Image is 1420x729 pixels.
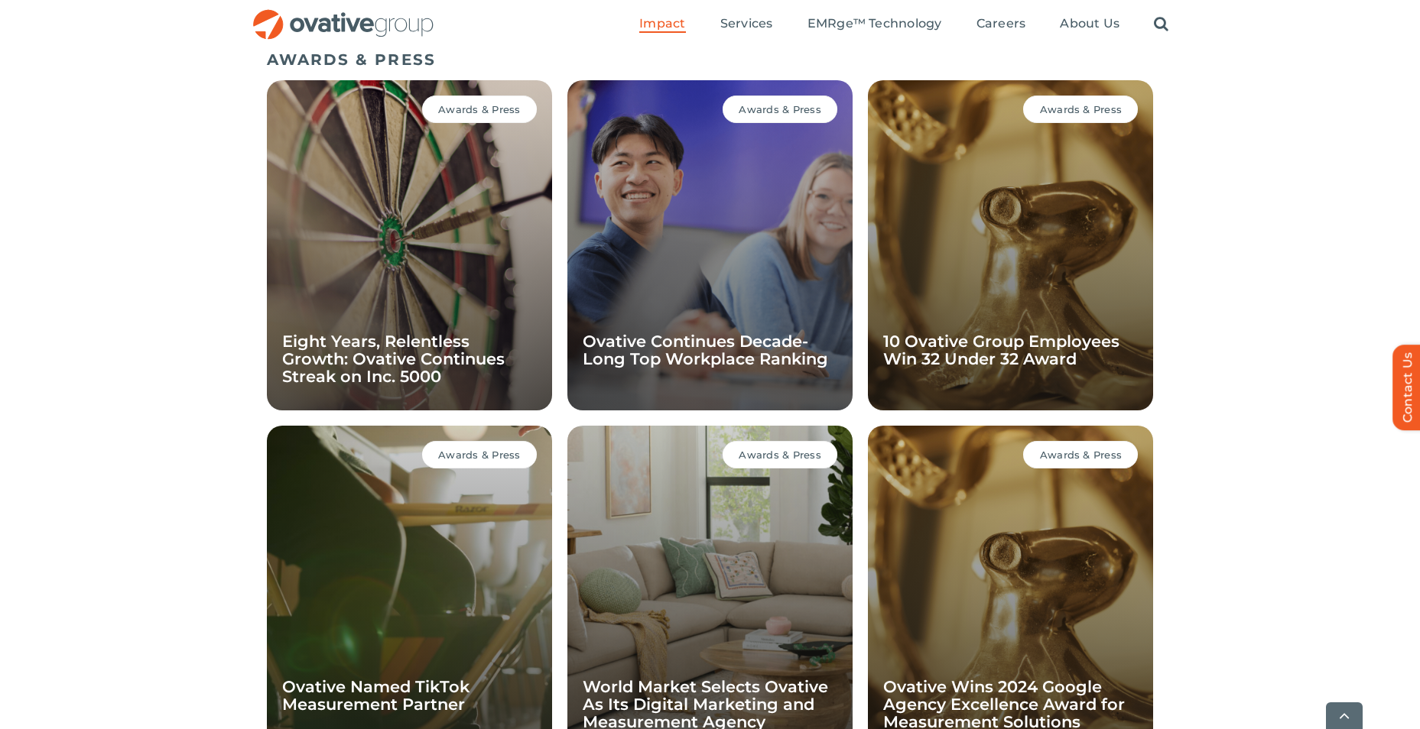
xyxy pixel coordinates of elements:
a: 10 Ovative Group Employees Win 32 Under 32 Award [883,332,1119,368]
span: EMRge™ Technology [807,16,942,31]
span: Careers [976,16,1026,31]
a: About Us [1060,16,1119,33]
span: About Us [1060,16,1119,31]
span: Services [720,16,773,31]
a: Search [1154,16,1168,33]
a: Ovative Named TikTok Measurement Partner [282,677,470,714]
a: OG_Full_horizontal_RGB [252,8,435,22]
a: Eight Years, Relentless Growth: Ovative Continues Streak on Inc. 5000 [282,332,505,386]
a: EMRge™ Technology [807,16,942,33]
a: Careers [976,16,1026,33]
a: Ovative Continues Decade-Long Top Workplace Ranking [583,332,828,368]
h5: AWARDS & PRESS [267,50,1154,69]
a: Services [720,16,773,33]
span: Impact [639,16,685,31]
a: Impact [639,16,685,33]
